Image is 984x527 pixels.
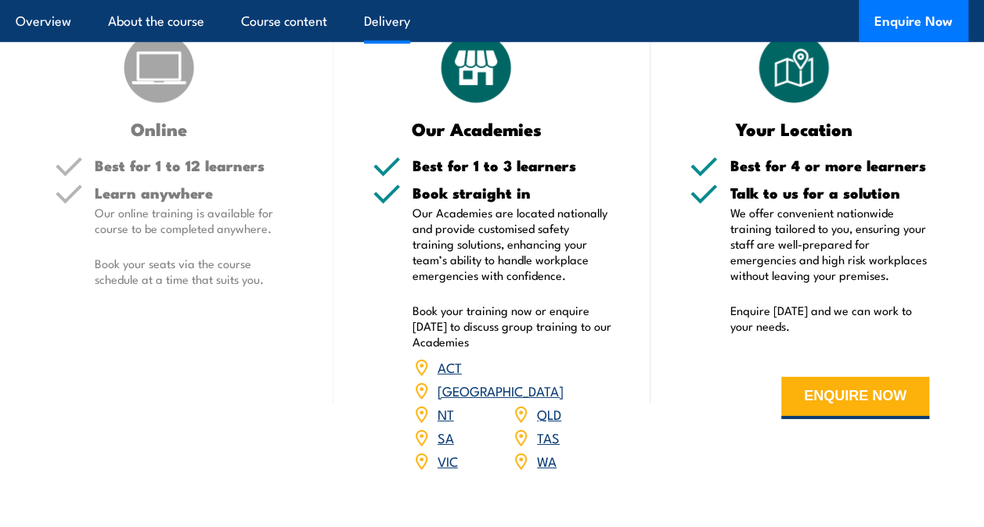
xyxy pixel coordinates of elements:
h5: Learn anywhere [95,185,294,200]
h5: Best for 4 or more learners [730,158,929,173]
h3: Our Academies [373,120,581,138]
button: ENQUIRE NOW [781,377,929,419]
p: Enquire [DATE] and we can work to your needs. [730,303,929,334]
p: Book your training now or enquire [DATE] to discuss group training to our Academies [413,303,612,350]
a: SA [438,428,454,446]
a: [GEOGRAPHIC_DATA] [438,381,564,400]
h5: Best for 1 to 12 learners [95,158,294,173]
a: NT [438,404,454,423]
a: TAS [537,428,560,446]
a: VIC [438,451,458,470]
p: We offer convenient nationwide training tailored to you, ensuring your staff are well-prepared fo... [730,205,929,283]
h5: Book straight in [413,185,612,200]
h5: Talk to us for a solution [730,185,929,200]
p: Our online training is available for course to be completed anywhere. [95,205,294,236]
p: Our Academies are located nationally and provide customised safety training solutions, enhancing ... [413,205,612,283]
a: QLD [537,404,561,423]
a: WA [537,451,557,470]
h3: Online [55,120,263,138]
a: ACT [438,357,462,376]
h5: Best for 1 to 3 learners [413,158,612,173]
p: Book your seats via the course schedule at a time that suits you. [95,256,294,287]
h3: Your Location [690,120,898,138]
